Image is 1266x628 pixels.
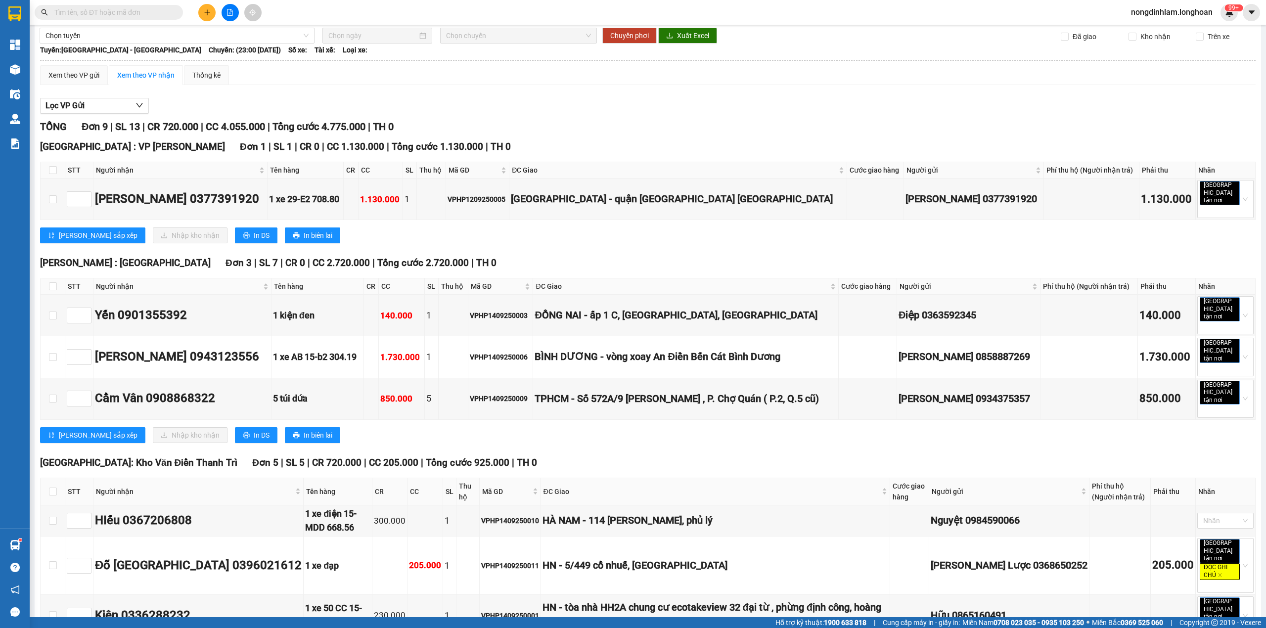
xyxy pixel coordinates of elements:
[476,257,497,269] span: TH 0
[392,141,483,152] span: Tổng cước 1.130.000
[254,430,270,441] span: In DS
[254,257,257,269] span: |
[95,306,270,325] div: Yến 0901355392
[470,393,532,404] div: VPHP1409250009
[280,257,283,269] span: |
[449,165,499,176] span: Mã GD
[931,513,1087,528] div: Nguyệt 0984590066
[1121,619,1163,627] strong: 0369 525 060
[1136,31,1175,42] span: Kho nhận
[425,278,439,295] th: SL
[536,281,828,292] span: ĐC Giao
[486,141,488,152] span: |
[249,9,256,16] span: aim
[153,427,227,443] button: downloadNhập kho nhận
[268,121,270,133] span: |
[285,257,305,269] span: CR 0
[512,165,836,176] span: ĐC Giao
[1198,165,1253,176] div: Nhãn
[448,194,508,205] div: VPHP1209250005
[1224,398,1229,403] span: close
[243,232,250,240] span: printer
[48,70,99,81] div: Xem theo VP gửi
[95,606,302,625] div: Kiên 0336288232
[372,478,407,505] th: CR
[1138,278,1196,295] th: Phải thu
[40,46,201,54] b: Tuyến: [GEOGRAPHIC_DATA] - [GEOGRAPHIC_DATA]
[426,392,437,405] div: 5
[259,257,278,269] span: SL 7
[45,99,85,112] span: Lọc VP Gửi
[59,430,137,441] span: [PERSON_NAME] sắp xếp
[666,32,673,40] span: download
[313,257,370,269] span: CC 2.720.000
[1092,617,1163,628] span: Miền Bắc
[1224,614,1229,619] span: close
[95,511,302,530] div: HIếu 0367206808
[305,559,370,573] div: 1 xe đạp
[48,232,55,240] span: sort-ascending
[445,559,454,573] div: 1
[226,9,233,16] span: file-add
[480,505,541,537] td: VPHP1409250010
[1243,4,1260,21] button: caret-down
[1200,597,1240,622] span: [GEOGRAPHIC_DATA] tận nơi
[962,617,1084,628] span: Miền Nam
[19,538,22,541] sup: 1
[1200,381,1240,405] span: [GEOGRAPHIC_DATA] tận nơi
[235,427,277,443] button: printerIn DS
[839,278,897,295] th: Cước giao hàng
[308,257,310,269] span: |
[300,141,319,152] span: CR 0
[65,478,93,505] th: STT
[222,4,239,21] button: file-add
[10,114,20,124] img: warehouse-icon
[117,70,175,81] div: Xem theo VP nhận
[8,6,21,21] img: logo-vxr
[10,540,20,550] img: warehouse-icon
[374,609,406,622] div: 230.000
[65,162,93,179] th: STT
[471,257,474,269] span: |
[65,278,93,295] th: STT
[273,309,362,322] div: 1 kiện đen
[1200,539,1240,563] span: [GEOGRAPHIC_DATA] tận nơi
[10,607,20,617] span: message
[1139,162,1196,179] th: Phải thu
[602,28,657,44] button: Chuyển phơi
[387,141,389,152] span: |
[482,486,531,497] span: Mã GD
[517,457,537,468] span: TH 0
[1198,486,1253,497] div: Nhãn
[421,457,423,468] span: |
[10,585,20,594] span: notification
[445,609,454,623] div: 1
[511,191,845,207] div: [GEOGRAPHIC_DATA] - quận [GEOGRAPHIC_DATA] [GEOGRAPHIC_DATA]
[95,348,270,366] div: [PERSON_NAME] 0943123556
[285,427,340,443] button: printerIn biên lai
[491,141,511,152] span: TH 0
[470,310,532,321] div: VPHP1409250003
[305,507,370,535] div: 1 xe điện 15-MDD 668.56
[380,309,422,322] div: 140.000
[1200,181,1240,205] span: [GEOGRAPHIC_DATA] tận nơi
[198,4,216,21] button: plus
[380,392,422,405] div: 850.000
[1152,557,1194,574] div: 205.000
[409,559,441,572] div: 205.000
[446,28,591,43] span: Chọn chuyến
[405,192,415,206] div: 1
[293,232,300,240] span: printer
[1139,390,1194,407] div: 850.000
[426,457,509,468] span: Tổng cước 925.000
[59,230,137,241] span: [PERSON_NAME] sắp xếp
[1224,314,1229,319] span: close
[344,162,359,179] th: CR
[95,190,266,209] div: [PERSON_NAME] 0377391920
[403,162,417,179] th: SL
[10,64,20,75] img: warehouse-icon
[206,121,265,133] span: CC 4.055.000
[468,378,534,420] td: VPHP1409250009
[40,427,145,443] button: sort-ascending[PERSON_NAME] sắp xếp
[304,230,332,241] span: In biên lai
